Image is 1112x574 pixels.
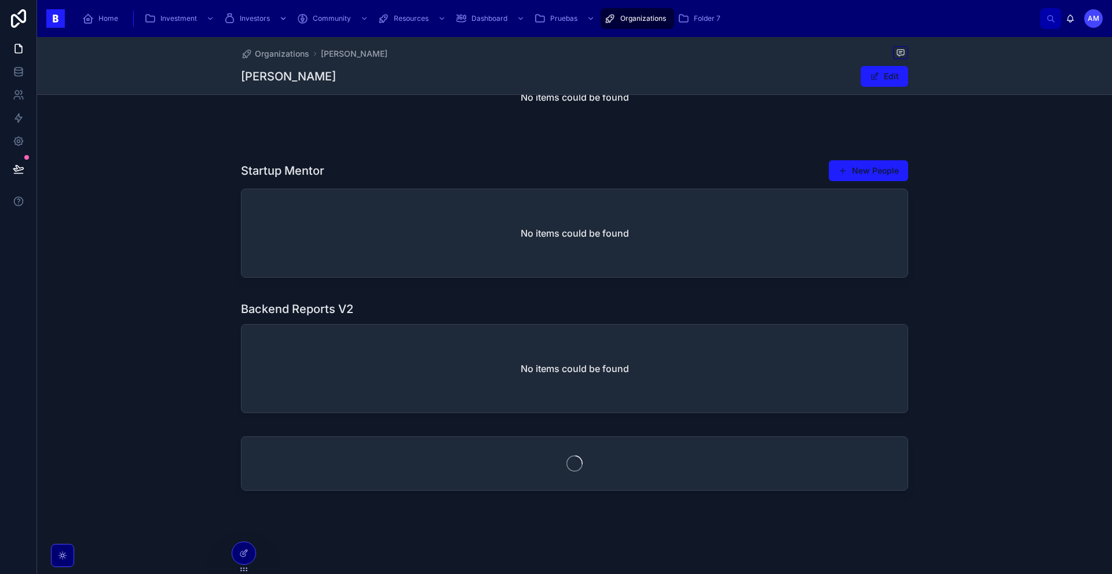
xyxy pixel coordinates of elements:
[255,48,309,60] span: Organizations
[241,68,336,84] h1: [PERSON_NAME]
[46,9,65,28] img: App logo
[241,301,353,317] h1: Backend Reports V2
[1088,14,1099,23] span: AM
[241,48,309,60] a: Organizations
[160,14,197,23] span: Investment
[394,14,429,23] span: Resources
[452,8,531,29] a: Dashboard
[240,14,270,23] span: Investors
[620,14,666,23] span: Organizations
[531,8,601,29] a: Pruebas
[550,14,577,23] span: Pruebas
[74,6,1040,31] div: scrollable content
[521,226,629,240] h2: No items could be found
[471,14,507,23] span: Dashboard
[374,8,452,29] a: Resources
[321,48,387,60] a: [PERSON_NAME]
[241,163,324,179] h1: Startup Mentor
[79,8,126,29] a: Home
[521,362,629,376] h2: No items could be found
[694,14,720,23] span: Folder 7
[313,14,351,23] span: Community
[861,66,908,87] button: Edit
[220,8,293,29] a: Investors
[98,14,118,23] span: Home
[601,8,674,29] a: Organizations
[141,8,220,29] a: Investment
[829,160,908,181] button: New People
[293,8,374,29] a: Community
[521,90,629,104] h2: No items could be found
[674,8,729,29] a: Folder 7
